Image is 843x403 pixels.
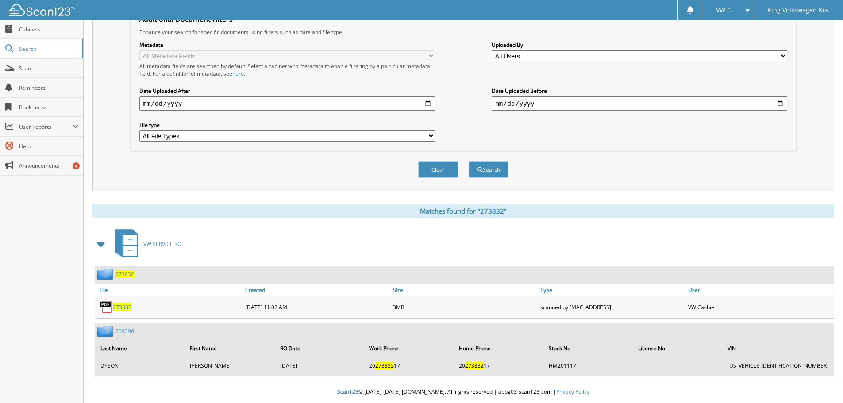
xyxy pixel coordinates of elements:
[544,339,633,357] th: Stock No
[723,339,833,357] th: VIN
[19,142,79,150] span: Help
[185,339,275,357] th: First Name
[19,162,79,169] span: Announcements
[556,388,589,395] a: Privacy Policy
[634,339,722,357] th: License No
[276,339,364,357] th: RO Date
[143,240,181,248] span: VW SERVICE RO
[375,362,394,369] span: 273832
[465,362,484,369] span: 273832
[337,388,358,395] span: Scan123
[9,4,75,16] img: scan123-logo-white.svg
[686,298,834,316] div: VW Cashier
[723,358,833,373] td: [US_VEHICLE_IDENTIFICATION_NUMBER]
[716,8,733,13] span: VW C.
[391,298,539,316] div: 3MB
[544,358,633,373] td: HM201117
[492,87,787,95] label: Date Uploaded Before
[686,284,834,296] a: User
[95,284,243,296] a: File
[232,70,244,77] a: here
[139,62,435,77] div: All metadata fields are searched by default. Select a cabinet with metadata to enable filtering b...
[799,361,843,403] iframe: Chat Widget
[115,270,134,278] a: 273832
[365,339,454,357] th: Work Phone
[185,358,275,373] td: [PERSON_NAME]
[19,104,79,111] span: Bookmarks
[276,358,364,373] td: [DATE]
[19,123,73,130] span: User Reports
[492,96,787,111] input: end
[135,28,792,36] div: Enhance your search for specific documents using filters such as date and file type.
[92,204,834,218] div: Matches found for "273832"
[538,298,686,316] div: scanned by [MAC_ADDRESS]
[492,41,787,49] label: Uploaded By
[19,65,79,72] span: Scan
[97,269,115,280] img: folder2.png
[139,96,435,111] input: start
[365,358,454,373] td: 20 17
[84,381,843,403] div: © [DATE]-[DATE] [DOMAIN_NAME]. All rights reserved | appg03-scan123-com |
[767,8,828,13] span: King Volkswagen Kia
[73,162,80,169] div: 4
[19,84,79,92] span: Reminders
[538,284,686,296] a: Type
[19,45,77,53] span: Search
[139,41,435,49] label: Metadata
[113,303,131,311] a: 273832
[110,226,181,261] a: VW SERVICE RO
[139,121,435,129] label: File type
[243,298,391,316] div: [DATE] 11:02 AM
[391,284,539,296] a: Size
[19,26,79,33] span: Cabinets
[418,161,458,178] button: Clear
[454,358,543,373] td: 20 17
[634,358,722,373] td: --
[139,87,435,95] label: Date Uploaded After
[469,161,508,178] button: Search
[96,339,185,357] th: Last Name
[96,358,185,373] td: DYSON
[100,300,113,314] img: PDF.png
[243,284,391,296] a: Created
[454,339,543,357] th: Home Phone
[115,327,134,335] a: 209396
[97,326,115,337] img: folder2.png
